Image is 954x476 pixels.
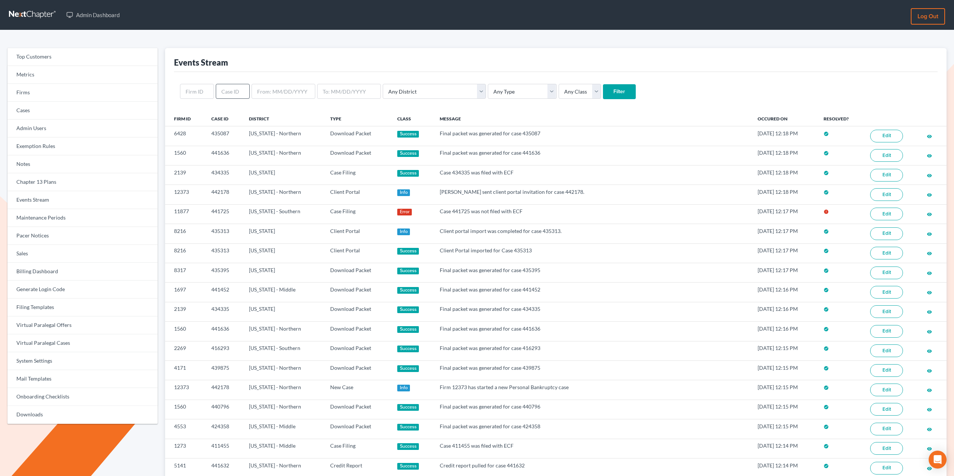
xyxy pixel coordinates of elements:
[434,360,752,380] td: Final packet was generated for case 439875
[7,388,158,406] a: Onboarding Checklists
[397,170,419,177] div: Success
[752,146,818,165] td: [DATE] 12:18 PM
[434,204,752,224] td: Case 441725 was not filed with ECF
[824,190,829,195] i: check_circle
[165,185,205,204] td: 12373
[397,209,412,215] div: Error
[243,283,324,302] td: [US_STATE] - Middle
[243,360,324,380] td: [US_STATE] - Northern
[205,204,243,224] td: 441725
[927,427,932,432] i: visibility
[434,224,752,243] td: Client portal import was completed for case 435313.
[824,287,829,293] i: check_circle
[927,172,932,178] a: visibility
[434,165,752,185] td: Case 434335 was filed with ECF
[927,329,932,334] i: visibility
[165,302,205,321] td: 2139
[434,146,752,165] td: Final packet was generated for case 441636
[434,302,752,321] td: Final packet was generated for case 434335
[397,287,419,294] div: Success
[927,173,932,178] i: visibility
[927,290,932,295] i: visibility
[397,228,410,235] div: Info
[216,84,250,99] input: Case ID
[324,263,391,282] td: Download Packet
[205,126,243,146] td: 435087
[205,283,243,302] td: 441452
[243,400,324,419] td: [US_STATE] - Northern
[434,439,752,458] td: Case 411455 was filed with ECF
[165,224,205,243] td: 8216
[397,248,419,255] div: Success
[870,364,903,377] a: Edit
[7,138,158,155] a: Exemption Rules
[927,328,932,334] a: visibility
[752,341,818,360] td: [DATE] 12:15 PM
[870,462,903,475] a: Edit
[927,250,932,256] a: visibility
[927,406,932,412] a: visibility
[243,165,324,185] td: [US_STATE]
[824,268,829,273] i: check_circle
[243,224,324,243] td: [US_STATE]
[243,126,324,146] td: [US_STATE] - Northern
[752,302,818,321] td: [DATE] 12:16 PM
[824,170,829,176] i: check_circle
[7,370,158,388] a: Mail Templates
[752,243,818,263] td: [DATE] 12:17 PM
[7,48,158,66] a: Top Customers
[324,111,391,126] th: Type
[397,268,419,274] div: Success
[165,283,205,302] td: 1697
[752,400,818,419] td: [DATE] 12:15 PM
[824,444,829,449] i: check_circle
[243,380,324,400] td: [US_STATE] - Northern
[818,111,864,126] th: Resolved?
[165,419,205,439] td: 4553
[870,403,903,416] a: Edit
[205,400,243,419] td: 440796
[752,439,818,458] td: [DATE] 12:14 PM
[205,263,243,282] td: 435395
[824,404,829,410] i: check_circle
[927,269,932,276] a: visibility
[870,188,903,201] a: Edit
[7,406,158,424] a: Downloads
[927,211,932,217] a: visibility
[927,134,932,139] i: visibility
[752,283,818,302] td: [DATE] 12:16 PM
[243,204,324,224] td: [US_STATE] - Southern
[870,423,903,435] a: Edit
[927,445,932,451] a: visibility
[927,231,932,237] i: visibility
[434,263,752,282] td: Final packet was generated for case 435395
[824,463,829,469] i: check_circle
[205,439,243,458] td: 411455
[165,263,205,282] td: 8317
[397,131,419,138] div: Success
[324,302,391,321] td: Download Packet
[927,191,932,198] a: visibility
[174,57,228,68] div: Events Stream
[870,286,903,299] a: Edit
[243,263,324,282] td: [US_STATE]
[824,366,829,371] i: check_circle
[870,305,903,318] a: Edit
[824,385,829,390] i: check_circle
[927,212,932,217] i: visibility
[397,365,419,372] div: Success
[324,243,391,263] td: Client Portal
[434,322,752,341] td: Final packet was generated for case 441636
[870,267,903,279] a: Edit
[180,84,214,99] input: Firm ID
[7,263,158,281] a: Billing Dashboard
[243,185,324,204] td: [US_STATE] - Northern
[324,380,391,400] td: New Case
[165,243,205,263] td: 8216
[752,165,818,185] td: [DATE] 12:18 PM
[927,152,932,158] a: visibility
[927,407,932,412] i: visibility
[434,283,752,302] td: Final packet was generated for case 441452
[434,419,752,439] td: Final packet was generated for case 424358
[824,229,829,234] i: check_circle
